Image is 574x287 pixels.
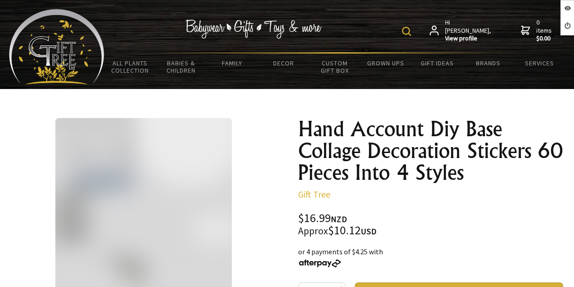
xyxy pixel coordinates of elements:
a: Babies & Children [156,54,207,80]
span: USD [361,226,377,237]
span: Hi [PERSON_NAME], [445,19,492,43]
a: Grown Ups [360,54,412,73]
a: Gift Tree [298,188,330,200]
a: Services [514,54,565,73]
strong: $0.00 [536,35,554,43]
a: Decor [258,54,309,73]
div: $16.99 $10.12 [298,213,563,237]
a: Brands [462,54,514,73]
span: NZD [331,214,347,224]
img: product search [402,27,411,36]
a: Family [207,54,258,73]
a: Custom Gift Box [309,54,360,80]
span: 0 items [536,18,554,43]
a: Hi [PERSON_NAME],View profile [430,19,492,43]
a: All Plants Collection [104,54,156,80]
a: 0 items$0.00 [521,19,554,43]
img: Afterpay [298,259,342,267]
h1: Hand Account Diy Base Collage Decoration Stickers 60 Pieces Into 4 Styles [298,118,563,183]
div: or 4 payments of $4.25 with [298,246,563,268]
img: Babyware - Gifts - Toys and more... [9,9,104,84]
img: Babywear - Gifts - Toys & more [185,20,321,39]
strong: View profile [445,35,492,43]
small: Approx [298,225,328,237]
a: Gift Ideas [412,54,463,73]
